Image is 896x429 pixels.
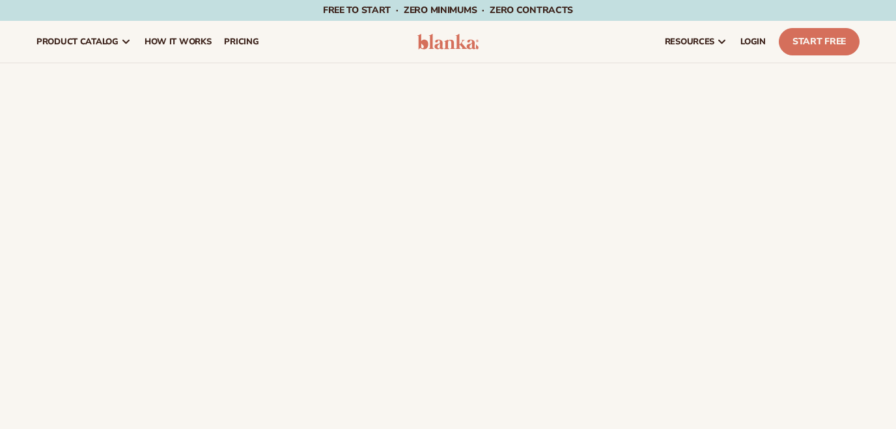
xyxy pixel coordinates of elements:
[665,37,714,47] span: resources
[734,21,772,63] a: LOGIN
[323,4,573,16] span: Free to start · ZERO minimums · ZERO contracts
[224,37,259,47] span: pricing
[779,28,860,55] a: Start Free
[658,21,734,63] a: resources
[217,21,265,63] a: pricing
[36,37,119,47] span: product catalog
[145,37,212,47] span: How It Works
[417,34,479,50] img: logo
[30,21,138,63] a: product catalog
[138,21,218,63] a: How It Works
[740,37,766,47] span: LOGIN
